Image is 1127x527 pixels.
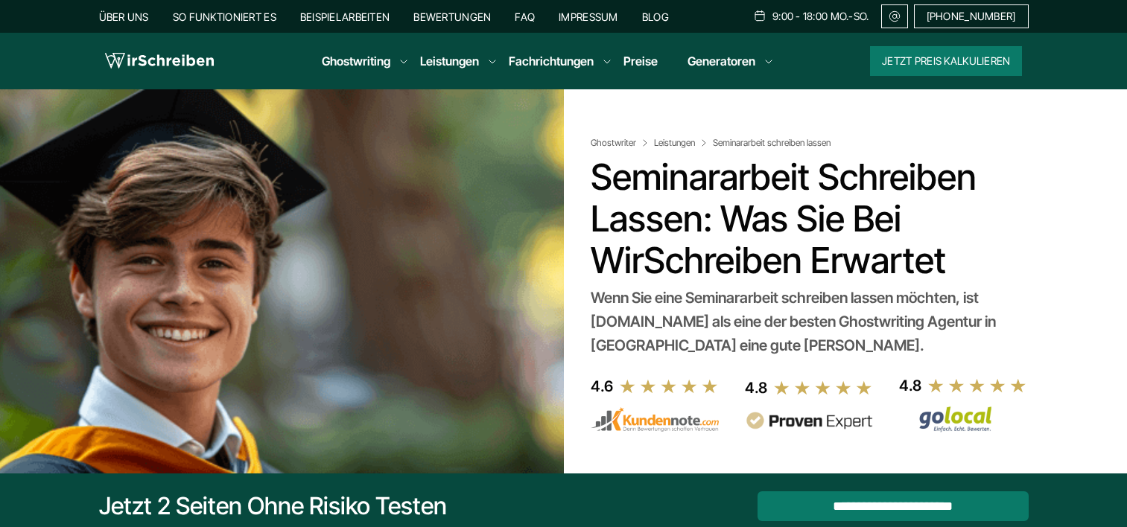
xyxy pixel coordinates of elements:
[322,52,390,70] a: Ghostwriting
[99,491,447,521] div: Jetzt 2 Seiten ohne Risiko testen
[870,46,1022,76] button: Jetzt Preis kalkulieren
[591,286,1022,357] div: Wenn Sie eine Seminararbeit schreiben lassen möchten, ist [DOMAIN_NAME] als eine der besten Ghost...
[914,4,1029,28] a: [PHONE_NUMBER]
[753,10,766,22] img: Schedule
[105,50,214,72] img: logo wirschreiben
[623,54,658,68] a: Preise
[654,137,710,149] a: Leistungen
[773,380,873,396] img: stars
[927,10,1016,22] span: [PHONE_NUMBER]
[899,406,1027,432] img: Wirschreiben Bewertungen
[420,52,479,70] a: Leistungen
[591,407,719,432] img: kundennote
[888,10,901,22] img: Email
[509,52,594,70] a: Fachrichtungen
[688,52,755,70] a: Generatoren
[642,10,669,23] a: Blog
[591,374,613,398] div: 4.6
[619,378,719,395] img: stars
[300,10,390,23] a: Beispielarbeiten
[772,10,869,22] span: 9:00 - 18:00 Mo.-So.
[745,412,873,430] img: provenexpert reviews
[515,10,535,23] a: FAQ
[745,376,767,400] div: 4.8
[927,377,1027,394] img: stars
[173,10,276,23] a: So funktioniert es
[559,10,618,23] a: Impressum
[99,10,149,23] a: Über uns
[591,137,651,149] a: Ghostwriter
[413,10,491,23] a: Bewertungen
[899,374,921,397] div: 4.8
[713,137,831,149] span: Seminararbeit schreiben lassen
[591,156,1022,281] h1: Seminararbeit schreiben lassen: Was Sie bei WirSchreiben erwartet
